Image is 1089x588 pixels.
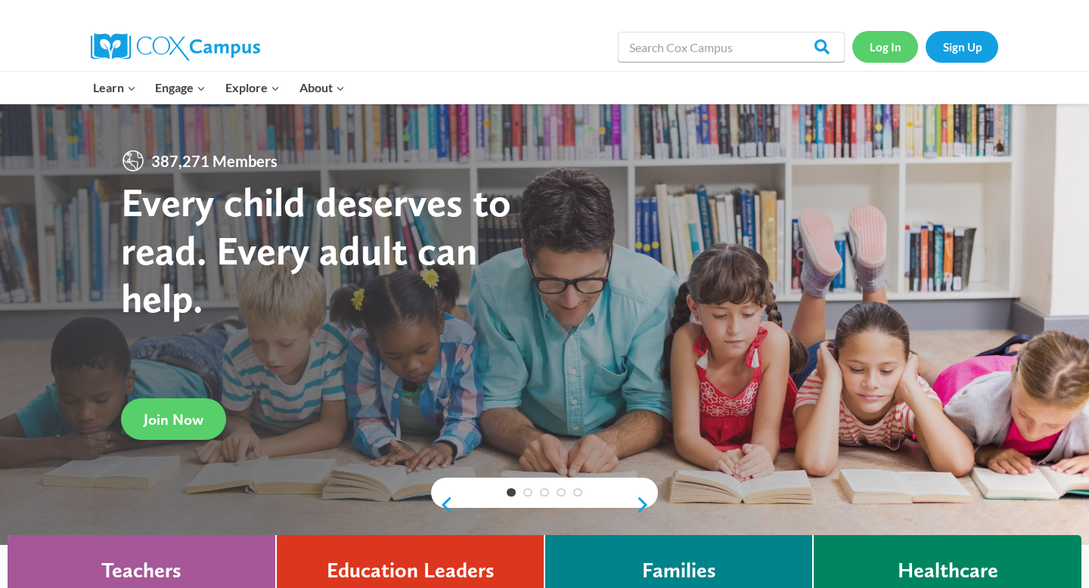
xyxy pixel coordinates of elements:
[635,496,658,514] a: next
[146,72,216,104] button: Child menu of Engage
[431,490,658,520] div: content slider buttons
[523,488,532,497] a: 2
[898,558,998,583] h4: Healthcare
[327,558,495,583] h4: Education Leaders
[101,558,181,583] h4: Teachers
[431,496,454,514] a: previous
[216,72,290,104] button: Child menu of Explore
[83,72,354,104] nav: Primary Navigation
[91,33,260,60] img: Cox Campus
[83,72,146,104] button: Child menu of Learn
[557,488,566,497] a: 4
[121,399,226,441] a: Join Now
[290,72,355,104] button: Child menu of About
[573,488,582,497] a: 5
[121,178,511,322] strong: Every child deserves to read. Every adult can help.
[852,31,918,62] a: Log In
[540,488,549,497] a: 3
[618,32,845,62] input: Search Cox Campus
[507,488,516,497] a: 1
[642,558,716,583] h4: Families
[852,31,998,62] nav: Secondary Navigation
[926,31,998,62] a: Sign Up
[144,410,203,429] span: Join Now
[145,149,284,173] span: 387,271 Members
